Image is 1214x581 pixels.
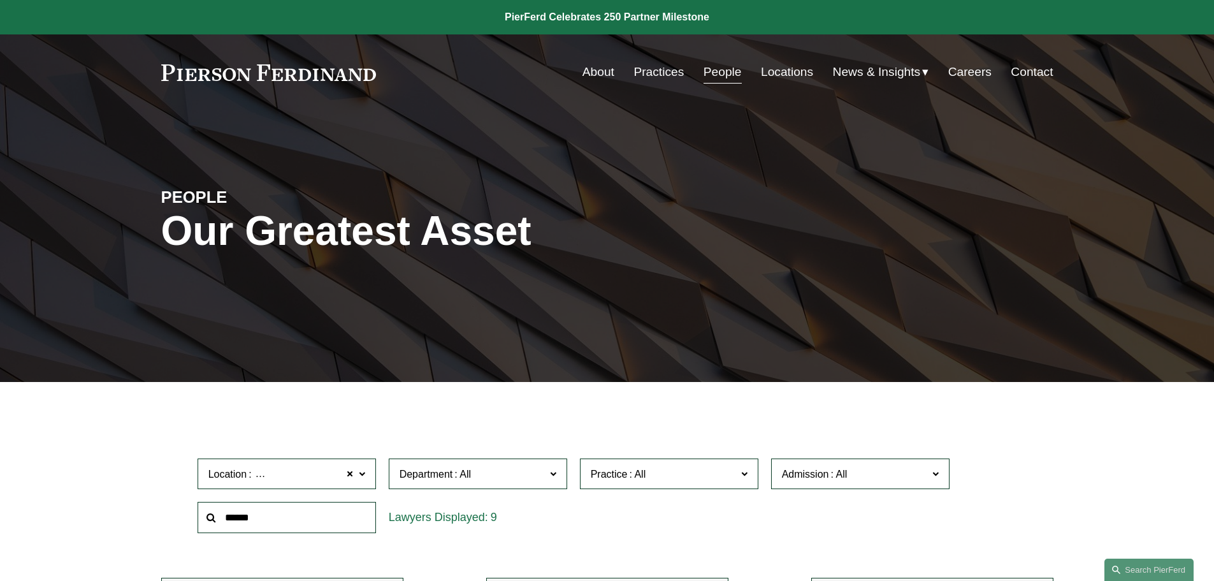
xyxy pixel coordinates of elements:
a: People [704,60,742,84]
a: folder dropdown [833,60,929,84]
a: Careers [948,60,992,84]
a: Practices [633,60,684,84]
a: Locations [761,60,813,84]
span: News & Insights [833,61,921,84]
a: Search this site [1104,559,1194,581]
span: [GEOGRAPHIC_DATA] [254,466,360,483]
span: Admission [782,469,829,480]
h1: Our Greatest Asset [161,208,756,254]
span: 9 [491,511,497,524]
a: Contact [1011,60,1053,84]
span: Department [400,469,453,480]
span: Practice [591,469,628,480]
a: About [582,60,614,84]
h4: PEOPLE [161,187,384,207]
span: Location [208,469,247,480]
